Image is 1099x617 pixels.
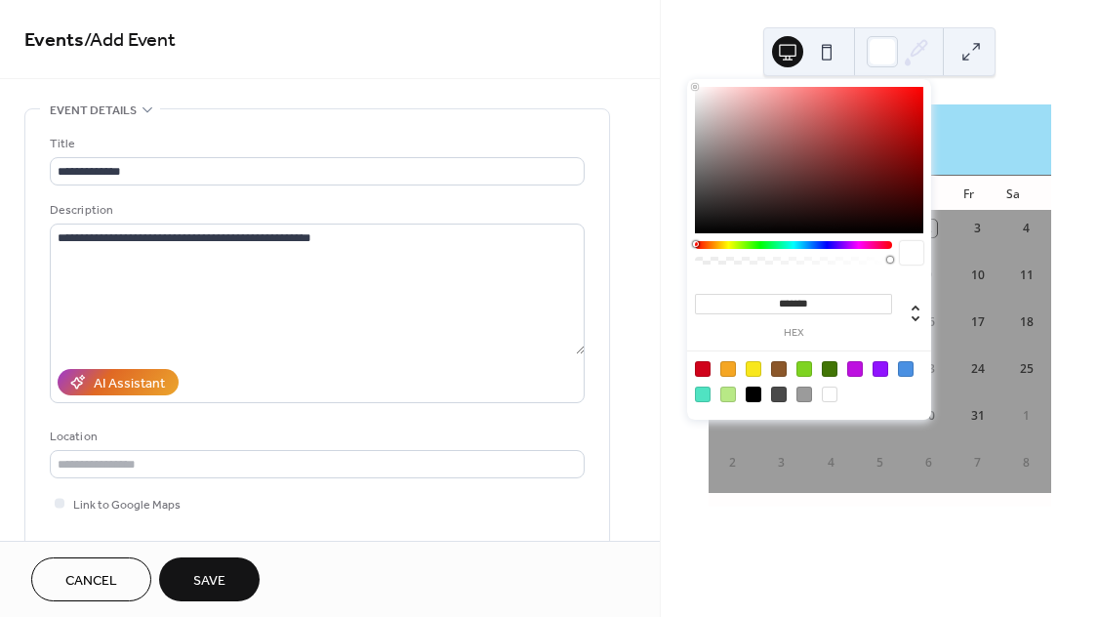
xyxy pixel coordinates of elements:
div: #FFFFFF [822,387,837,402]
div: 8 [1018,454,1036,472]
div: Event color [50,537,196,557]
button: Save [159,557,260,601]
span: Save [193,571,225,592]
div: #BD10E0 [847,361,863,377]
div: #7ED321 [796,361,812,377]
div: 1 [1018,407,1036,425]
div: 10 [969,267,987,284]
div: 3 [773,454,791,472]
div: 24 [969,360,987,378]
div: 6 [919,454,937,472]
div: #417505 [822,361,837,377]
span: Event details [50,101,137,121]
div: 17 [969,313,987,331]
div: #8B572A [771,361,787,377]
div: 7 [969,454,987,472]
div: #4A4A4A [771,387,787,402]
span: / Add Event [84,21,176,60]
div: 4 [1018,220,1036,237]
div: 31 [969,407,987,425]
div: Location [50,427,581,447]
div: 25 [1018,360,1036,378]
div: #000000 [746,387,761,402]
div: 11 [1018,267,1036,284]
div: #9B9B9B [796,387,812,402]
button: AI Assistant [58,369,179,395]
div: #F5A623 [720,361,736,377]
div: #B8E986 [720,387,736,402]
div: 18 [1018,313,1036,331]
div: Description [50,200,581,221]
div: #9013FE [873,361,888,377]
div: 4 [822,454,839,472]
a: Events [24,21,84,60]
div: Title [50,134,581,154]
div: #F8E71C [746,361,761,377]
div: 5 [871,454,888,472]
label: hex [695,328,892,339]
div: 2 [724,454,742,472]
span: Link to Google Maps [73,495,181,515]
button: Cancel [31,557,151,601]
div: #4A90E2 [898,361,914,377]
div: Sa [991,176,1036,211]
div: #50E3C2 [695,387,711,402]
div: Fr [947,176,992,211]
div: #D0021B [695,361,711,377]
span: Cancel [65,571,117,592]
div: 3 [969,220,987,237]
div: AI Assistant [94,374,165,394]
